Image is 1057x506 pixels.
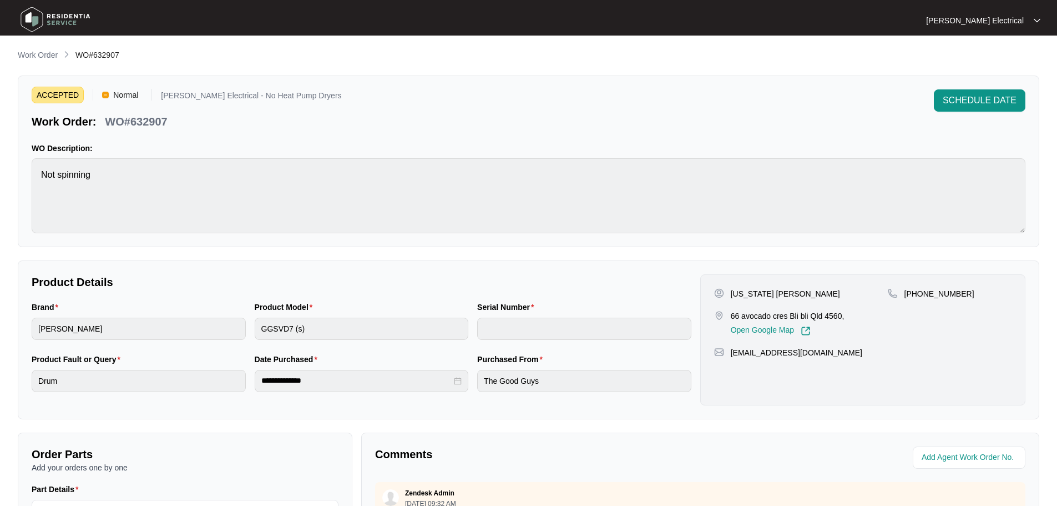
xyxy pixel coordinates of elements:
[32,354,125,365] label: Product Fault or Query
[261,375,452,387] input: Date Purchased
[477,302,538,313] label: Serial Number
[375,447,692,462] p: Comments
[714,310,724,320] img: map-pin
[922,451,1019,464] input: Add Agent Work Order No.
[477,370,691,392] input: Purchased From
[888,288,898,298] img: map-pin
[731,347,862,358] p: [EMAIL_ADDRESS][DOMAIN_NAME]
[32,302,63,313] label: Brand
[32,484,83,495] label: Part Details
[801,326,811,336] img: Link-External
[32,143,1025,154] p: WO Description:
[32,274,691,290] p: Product Details
[32,370,246,392] input: Product Fault or Query
[477,318,691,340] input: Serial Number
[943,94,1016,107] span: SCHEDULE DATE
[18,49,58,61] p: Work Order
[934,89,1025,112] button: SCHEDULE DATE
[32,158,1025,233] textarea: Not spinning
[1034,18,1040,23] img: dropdown arrow
[32,87,84,103] span: ACCEPTED
[102,92,109,98] img: Vercel Logo
[17,3,94,36] img: residentia service logo
[255,302,317,313] label: Product Model
[255,354,322,365] label: Date Purchased
[62,50,71,59] img: chevron-right
[75,51,119,59] span: WO#632907
[109,87,143,103] span: Normal
[32,462,338,473] p: Add your orders one by one
[405,489,454,498] p: Zendesk Admin
[255,318,469,340] input: Product Model
[731,310,844,322] p: 66 avocado cres Bli bli Qld 4560,
[382,489,399,506] img: user.svg
[32,447,338,462] p: Order Parts
[714,347,724,357] img: map-pin
[714,288,724,298] img: user-pin
[477,354,547,365] label: Purchased From
[32,114,96,129] p: Work Order:
[161,92,341,103] p: [PERSON_NAME] Electrical - No Heat Pump Dryers
[16,49,60,62] a: Work Order
[32,318,246,340] input: Brand
[731,326,811,336] a: Open Google Map
[731,288,840,299] p: [US_STATE] [PERSON_NAME]
[105,114,167,129] p: WO#632907
[926,15,1024,26] p: [PERSON_NAME] Electrical
[904,288,974,299] p: [PHONE_NUMBER]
